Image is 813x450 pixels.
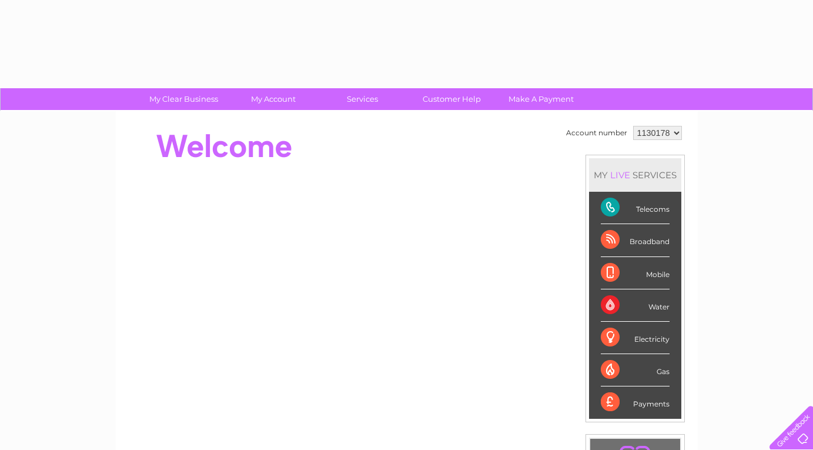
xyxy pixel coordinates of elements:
[601,289,670,322] div: Water
[493,88,590,110] a: Make A Payment
[563,123,630,143] td: Account number
[601,322,670,354] div: Electricity
[403,88,500,110] a: Customer Help
[314,88,411,110] a: Services
[601,192,670,224] div: Telecoms
[601,386,670,418] div: Payments
[135,88,232,110] a: My Clear Business
[601,354,670,386] div: Gas
[589,158,681,192] div: MY SERVICES
[225,88,322,110] a: My Account
[601,257,670,289] div: Mobile
[601,224,670,256] div: Broadband
[608,169,633,181] div: LIVE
